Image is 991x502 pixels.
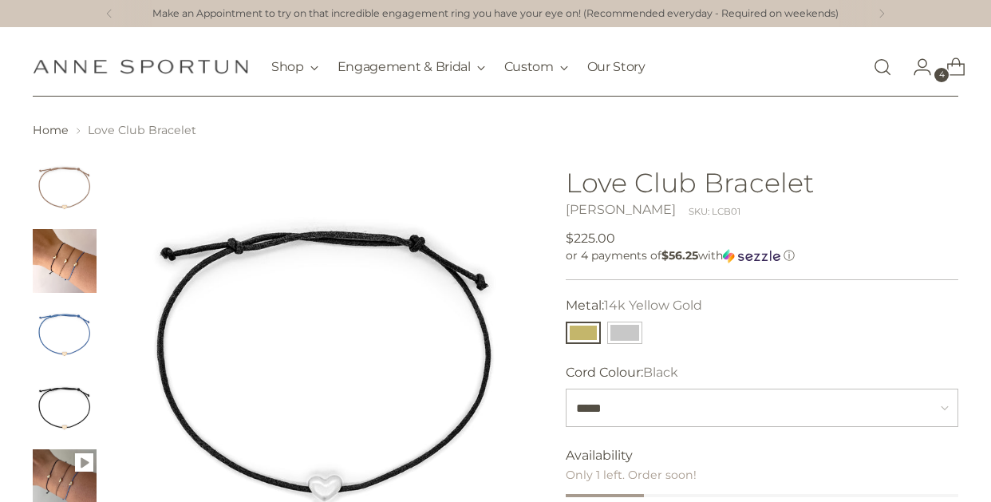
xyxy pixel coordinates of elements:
div: SKU: LCB01 [689,205,740,219]
a: [PERSON_NAME] [566,202,676,217]
button: Change image to image 2 [33,229,97,293]
button: Change image to image 3 [33,302,97,366]
button: Engagement & Bridal [338,49,485,85]
a: Home [33,123,69,137]
img: Sezzle [723,249,780,263]
div: or 4 payments of with [566,248,958,263]
a: Anne Sportun Fine Jewellery [33,59,248,74]
label: Metal: [566,296,702,315]
span: Black [643,365,678,380]
button: 14k White Gold [607,322,642,344]
a: Open cart modal [934,51,965,83]
button: Shop [271,49,318,85]
span: Love Club Bracelet [88,123,196,137]
span: 4 [934,68,949,82]
span: $225.00 [566,229,615,248]
button: Change image to image 4 [33,376,97,440]
button: Custom [504,49,568,85]
h1: Love Club Bracelet [566,168,958,198]
span: Availability [566,446,633,465]
label: Cord Colour: [566,363,678,382]
button: Change image to image 1 [33,156,97,219]
button: 14k Yellow Gold [566,322,601,344]
div: or 4 payments of$56.25withSezzle Click to learn more about Sezzle [566,248,958,263]
a: Our Story [587,49,646,85]
a: Make an Appointment to try on that incredible engagement ring you have your eye on! (Recommended ... [152,6,839,22]
nav: breadcrumbs [33,122,958,139]
a: Open search modal [867,51,898,83]
span: Only 1 left. Order soon! [566,468,697,482]
span: $56.25 [661,248,698,263]
span: 14k Yellow Gold [604,298,702,313]
a: Go to the account page [900,51,932,83]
